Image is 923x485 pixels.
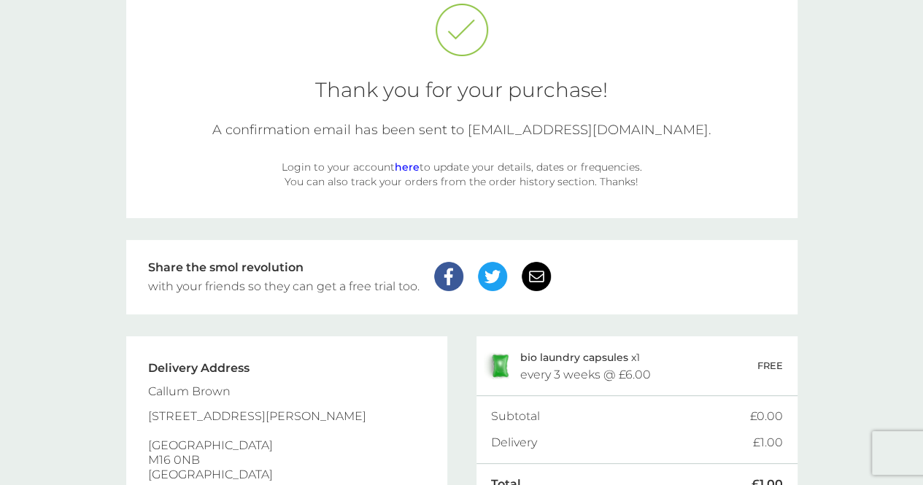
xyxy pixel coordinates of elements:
[750,411,783,422] div: £0.00
[520,369,651,381] div: every 3 weeks @ £6.00
[148,409,366,482] div: [STREET_ADDRESS][PERSON_NAME] [GEOGRAPHIC_DATA] M16 0NB [GEOGRAPHIC_DATA]
[148,384,366,399] div: Callum Brown
[279,160,644,189] div: Login to your account to update your details, dates or frequencies. You can also track your order...
[395,160,420,174] a: here
[434,262,463,291] img: facebook.png
[148,122,776,138] div: A confirmation email has been sent to [EMAIL_ADDRESS][DOMAIN_NAME].
[478,262,507,291] img: twitter.png
[520,352,640,363] p: x 1
[148,79,776,100] div: Thank you for your purchase!
[148,362,366,374] div: Delivery Address
[757,358,783,373] p: FREE
[491,437,753,449] div: Delivery
[148,281,420,292] div: with your friends so they can get a free trial too.
[753,437,783,449] div: £1.00
[148,262,420,273] div: Share the smol revolution
[520,351,628,364] span: bio laundry capsules
[522,262,551,291] img: email.png
[491,411,750,422] div: Subtotal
